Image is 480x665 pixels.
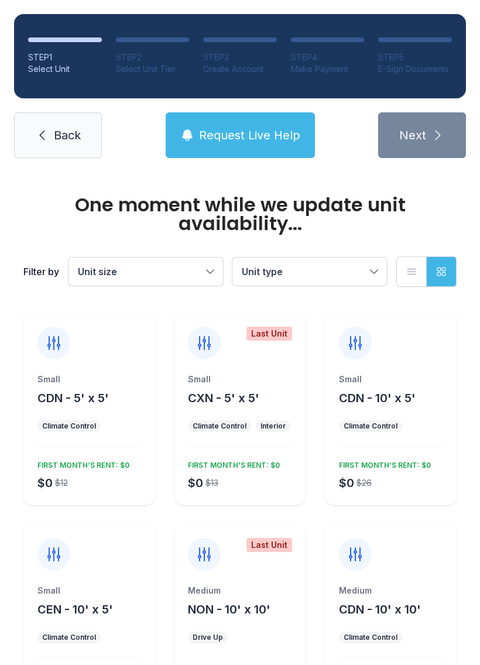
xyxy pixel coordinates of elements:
div: Climate Control [42,421,96,431]
button: CDN - 10' x 5' [339,390,416,406]
div: Last Unit [246,327,292,341]
div: Medium [188,585,292,597]
div: Medium [339,585,443,597]
div: Select Unit [28,63,102,75]
span: Back [54,127,81,143]
span: Request Live Help [199,127,300,143]
button: CXN - 5' x 5' [188,390,259,406]
div: $0 [188,475,203,491]
div: Drive Up [193,633,223,642]
span: CDN - 5' x 5' [37,391,109,405]
button: Unit type [232,258,387,286]
div: Small [37,373,141,385]
div: STEP 1 [28,52,102,63]
button: CDN - 5' x 5' [37,390,109,406]
span: CXN - 5' x 5' [188,391,259,405]
button: NON - 10' x 10' [188,601,270,618]
div: Filter by [23,265,59,279]
div: E-Sign Documents [378,63,452,75]
div: $0 [339,475,354,491]
button: CEN - 10' x 5' [37,601,113,618]
div: Small [339,373,443,385]
div: Small [188,373,292,385]
div: Interior [260,421,286,431]
div: STEP 2 [116,52,190,63]
div: One moment while we update unit availability... [23,196,457,233]
div: STEP 5 [378,52,452,63]
div: Create Account [203,63,277,75]
div: FIRST MONTH’S RENT: $0 [334,456,431,470]
span: Unit type [242,266,283,277]
div: Climate Control [42,633,96,642]
div: Climate Control [344,421,397,431]
button: CDN - 10' x 10' [339,601,421,618]
div: $26 [356,477,372,489]
div: Make Payment [291,63,365,75]
button: Unit size [68,258,223,286]
div: FIRST MONTH’S RENT: $0 [33,456,129,470]
div: $12 [55,477,68,489]
span: Unit size [78,266,117,277]
div: FIRST MONTH’S RENT: $0 [183,456,280,470]
div: Climate Control [344,633,397,642]
div: Last Unit [246,538,292,552]
span: CEN - 10' x 5' [37,602,113,616]
div: Select Unit Tier [116,63,190,75]
div: STEP 3 [203,52,277,63]
div: Small [37,585,141,597]
div: STEP 4 [291,52,365,63]
span: NON - 10' x 10' [188,602,270,616]
span: CDN - 10' x 5' [339,391,416,405]
div: Climate Control [193,421,246,431]
span: CDN - 10' x 10' [339,602,421,616]
div: $13 [205,477,218,489]
span: Next [399,127,426,143]
div: $0 [37,475,53,491]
